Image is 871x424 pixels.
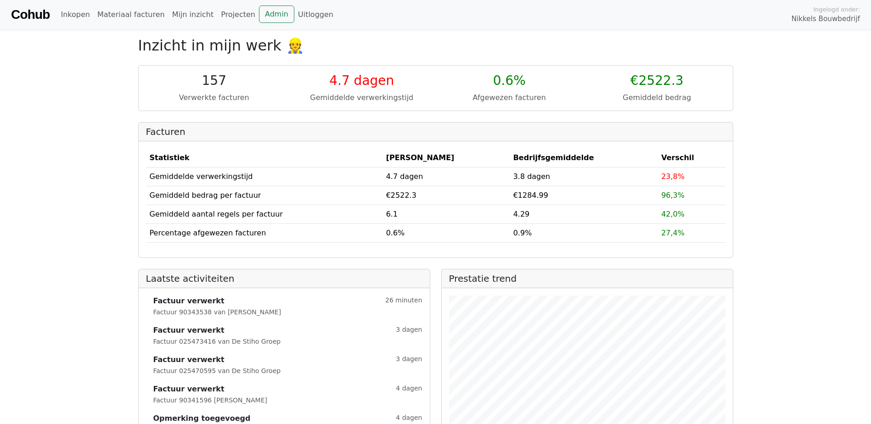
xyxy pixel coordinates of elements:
[449,273,725,284] h2: Prestatie trend
[510,186,658,205] td: €1284.99
[382,186,510,205] td: €2522.3
[293,73,430,89] div: 4.7 dagen
[153,308,281,316] small: Factuur 90343538 van [PERSON_NAME]
[396,354,422,365] small: 3 dagen
[396,325,422,336] small: 3 dagen
[385,296,422,307] small: 26 minuten
[153,413,251,424] strong: Opmerking toegevoegd
[589,92,725,103] div: Gemiddeld bedrag
[146,149,382,167] th: Statistiek
[146,223,382,242] td: Percentage afgewezen facturen
[510,223,658,242] td: 0.9%
[382,223,510,242] td: 0.6%
[657,149,725,167] th: Verschil
[382,167,510,186] td: 4.7 dagen
[813,5,860,14] span: Ingelogd onder:
[661,210,685,218] span: 42,0%
[146,92,283,103] div: Verwerkte facturen
[661,191,685,200] span: 96,3%
[259,6,294,23] a: Admin
[382,205,510,223] td: 6.1
[661,172,685,181] span: 23,8%
[441,92,578,103] div: Afgewezen facturen
[138,37,733,54] h2: Inzicht in mijn werk 👷
[510,149,658,167] th: Bedrijfsgemiddelde
[146,186,382,205] td: Gemiddeld bedrag per factuur
[293,92,430,103] div: Gemiddelde verwerkingstijd
[94,6,169,24] a: Materiaal facturen
[146,205,382,223] td: Gemiddeld aantal regels per factuur
[153,367,281,374] small: Factuur 025470595 van De Stiho Groep
[146,126,725,137] h2: Facturen
[153,325,225,336] strong: Factuur verwerkt
[146,167,382,186] td: Gemiddelde verwerkingstijd
[382,149,510,167] th: [PERSON_NAME]
[217,6,259,24] a: Projecten
[396,384,422,395] small: 4 dagen
[153,338,281,345] small: Factuur 025473416 van De Stiho Groep
[294,6,337,24] a: Uitloggen
[396,413,422,424] small: 4 dagen
[510,205,658,223] td: 4.29
[153,396,268,404] small: Factuur 90341596 [PERSON_NAME]
[589,73,725,89] div: €2522.3
[153,384,225,395] strong: Factuur verwerkt
[153,354,225,365] strong: Factuur verwerkt
[441,73,578,89] div: 0.6%
[57,6,93,24] a: Inkopen
[510,167,658,186] td: 3.8 dagen
[146,73,283,89] div: 157
[11,4,50,26] a: Cohub
[169,6,218,24] a: Mijn inzicht
[153,296,225,307] strong: Factuur verwerkt
[792,14,860,24] span: Nikkels Bouwbedrijf
[146,273,422,284] h2: Laatste activiteiten
[661,229,685,237] span: 27,4%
